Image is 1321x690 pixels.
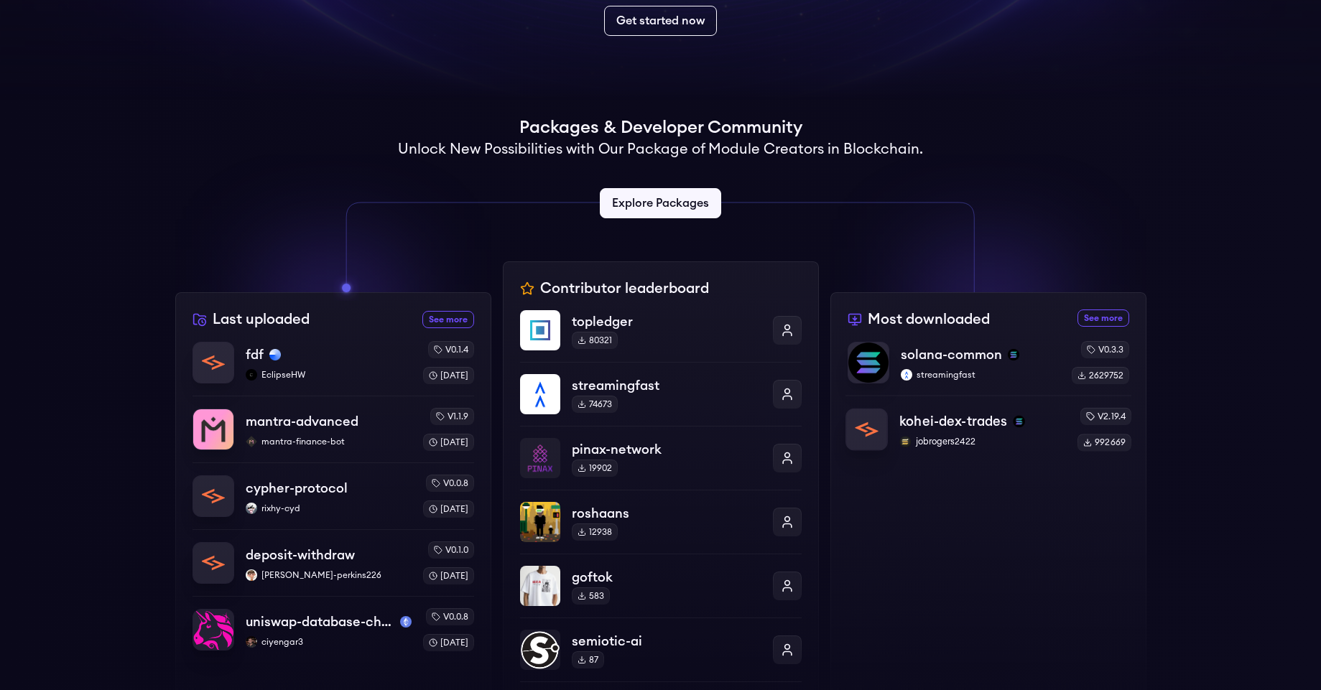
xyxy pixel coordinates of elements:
[193,396,474,462] a: mantra-advancedmantra-advancedmantra-finance-botmantra-finance-botv1.1.9[DATE]
[193,529,474,596] a: deposit-withdrawdeposit-withdrawvictor-perkins226[PERSON_NAME]-perkins226v0.1.0[DATE]
[423,367,474,384] div: [DATE]
[845,395,1131,451] a: kohei-dex-tradeskohei-dex-tradessolanajobrogers2422jobrogers2422v2.19.4992669
[1077,309,1129,327] a: See more most downloaded packages
[572,503,761,523] p: roshaans
[520,617,802,681] a: semiotic-aisemiotic-ai87
[899,436,911,447] img: jobrogers2422
[572,332,618,349] div: 80321
[193,409,233,449] img: mantra-advanced
[246,503,412,514] p: rixhy-cyd
[572,439,761,460] p: pinax-network
[269,349,281,360] img: base
[428,541,474,559] div: v0.1.0
[572,587,610,605] div: 583
[520,490,802,554] a: roshaansroshaans12938
[519,116,802,139] h1: Packages & Developer Community
[398,139,923,159] h2: Unlock New Possibilities with Our Package of Module Creators in Blockchain.
[901,345,1002,365] p: solana-common
[193,543,233,583] img: deposit-withdraw
[246,369,412,381] p: EclipseHW
[572,376,761,396] p: streamingfast
[1077,434,1131,451] div: 992669
[572,651,604,668] div: 87
[428,341,474,358] div: v0.1.4
[1072,367,1129,384] div: 2629752
[246,569,257,581] img: victor-perkins226
[193,610,233,650] img: uniswap-database-changes-mainnet
[572,523,618,541] div: 12938
[246,545,355,565] p: deposit-withdraw
[520,566,560,606] img: goftok
[520,374,560,414] img: streamingfast
[572,460,618,477] div: 19902
[246,478,348,498] p: cypher-protocol
[246,503,257,514] img: rixhy-cyd
[899,411,1007,432] p: kohei-dex-trades
[572,396,618,413] div: 74673
[246,636,257,648] img: ciyengar3
[193,462,474,529] a: cypher-protocolcypher-protocolrixhy-cydrixhy-cydv0.0.8[DATE]
[423,434,474,451] div: [DATE]
[426,608,474,625] div: v0.0.8
[520,362,802,426] a: streamingfaststreamingfast74673
[193,596,474,651] a: uniswap-database-changes-mainnetuniswap-database-changes-mainnetmainnetciyengar3ciyengar3v0.0.8[D...
[520,438,560,478] img: pinax-network
[572,312,761,332] p: topledger
[520,554,802,617] a: goftokgoftok583
[520,630,560,670] img: semiotic-ai
[246,636,412,648] p: ciyengar3
[520,310,560,350] img: topledger
[246,569,412,581] p: [PERSON_NAME]-perkins226
[520,502,560,542] img: roshaans
[246,612,394,632] p: uniswap-database-changes-mainnet
[572,631,761,651] p: semiotic-ai
[246,345,264,365] p: fdf
[423,567,474,584] div: [DATE]
[1080,408,1131,425] div: v2.19.4
[193,341,474,396] a: fdffdfbaseEclipseHWEclipseHWv0.1.4[DATE]
[246,436,412,447] p: mantra-finance-bot
[848,342,889,383] img: solana-common
[423,634,474,651] div: [DATE]
[1081,341,1129,358] div: v0.3.3
[193,476,233,516] img: cypher-protocol
[246,436,257,447] img: mantra-finance-bot
[400,616,412,628] img: mainnet
[572,567,761,587] p: goftok
[901,369,912,381] img: streamingfast
[423,500,474,518] div: [DATE]
[520,310,802,362] a: topledgertopledger80321
[600,188,721,218] a: Explore Packages
[1008,349,1019,360] img: solana
[604,6,717,36] a: Get started now
[422,311,474,328] a: See more recently uploaded packages
[246,411,358,432] p: mantra-advanced
[899,436,1065,447] p: jobrogers2422
[193,342,233,383] img: fdf
[1013,416,1024,427] img: solana
[846,409,887,450] img: kohei-dex-trades
[246,369,257,381] img: EclipseHW
[848,341,1129,396] a: solana-commonsolana-commonsolanastreamingfaststreamingfastv0.3.32629752
[426,475,474,492] div: v0.0.8
[901,369,1060,381] p: streamingfast
[520,426,802,490] a: pinax-networkpinax-network19902
[430,408,474,425] div: v1.1.9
